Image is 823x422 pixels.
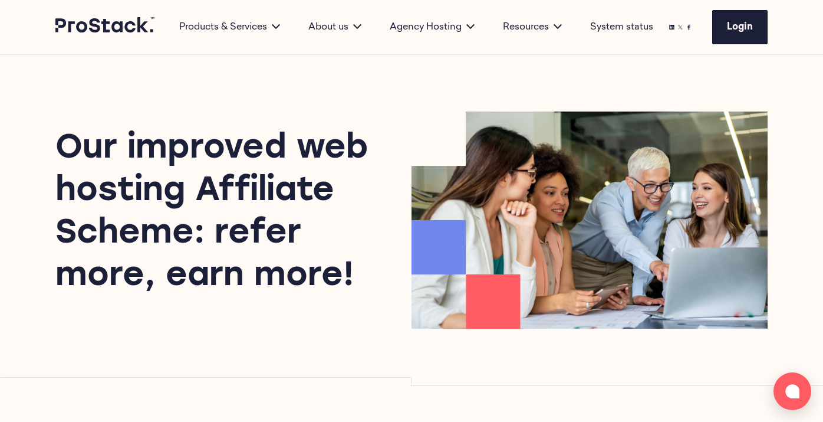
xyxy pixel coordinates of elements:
a: System status [590,20,653,34]
div: Agency Hosting [376,20,489,34]
h1: Our improved web hosting Affiliate Scheme: refer more, earn more! [55,128,369,298]
div: Resources [489,20,576,34]
a: Prostack logo [55,17,156,37]
img: Prostack-BlogImage-Aug25-ASL-768x468.png [411,112,768,329]
div: About us [294,20,376,34]
button: Open chat window [773,372,811,410]
span: Login [727,22,753,32]
div: Products & Services [165,20,294,34]
a: Login [712,10,768,44]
